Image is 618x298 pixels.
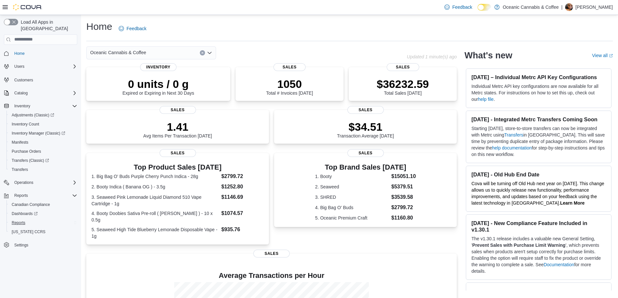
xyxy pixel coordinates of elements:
button: Catalog [1,89,80,98]
dt: 2. Seaweed [315,184,389,190]
dd: $3539.58 [391,193,416,201]
a: Customers [12,76,36,84]
span: Dashboards [12,211,38,216]
a: Dashboards [6,209,80,218]
a: [US_STATE] CCRS [9,228,48,236]
a: View allExternal link [592,53,613,58]
dd: $1252.80 [221,183,264,191]
h3: Top Product Sales [DATE] [91,163,264,171]
button: [US_STATE] CCRS [6,227,80,236]
dt: 1. Booty [315,173,389,180]
button: Home [1,49,80,58]
svg: External link [609,54,613,58]
span: Sales [160,149,196,157]
span: Canadian Compliance [9,201,77,209]
span: Transfers (Classic) [12,158,49,163]
span: Canadian Compliance [12,202,50,207]
span: Washington CCRS [9,228,77,236]
button: Users [12,63,27,70]
p: $36232.59 [377,77,429,90]
a: Dashboards [9,210,40,218]
dt: 4. Booty Doobies Sativa Pre-roll ( [PERSON_NAME] ) - 10 x 0.5g [91,210,219,223]
span: Sales [387,63,419,71]
h4: Average Transactions per Hour [91,272,452,280]
dd: $935.76 [221,226,264,233]
button: Settings [1,240,80,250]
span: Sales [347,149,384,157]
button: Purchase Orders [6,147,80,156]
span: Operations [14,180,33,185]
button: Manifests [6,138,80,147]
p: Individual Metrc API key configurations are now available for all Metrc states. For instructions ... [471,83,606,102]
span: Home [12,49,77,57]
a: Adjustments (Classic) [6,111,80,120]
a: Transfers (Classic) [6,156,80,165]
span: [US_STATE] CCRS [12,229,45,234]
span: Settings [12,241,77,249]
a: Reports [9,219,28,227]
span: Settings [14,243,28,248]
dt: 3. Seaweed Pink Lemonade Liquid Diamond 510 Vape Cartridge - 1g [91,194,219,207]
span: Oceanic Cannabis & Coffee [90,49,146,56]
dd: $5379.51 [391,183,416,191]
nav: Complex example [4,46,77,267]
a: Feedback [116,22,149,35]
button: Reports [6,218,80,227]
span: Users [14,64,24,69]
strong: Prevent Sales with Purchase Limit Warning [472,243,565,248]
span: Cova will be turning off Old Hub next year on [DATE]. This change allows us to quickly release ne... [471,181,604,206]
span: Purchase Orders [9,148,77,155]
span: Catalog [12,89,77,97]
div: Total Sales [DATE] [377,77,429,96]
a: Learn More [560,200,585,206]
a: Documentation [544,262,574,267]
dd: $1160.80 [391,214,416,222]
span: Inventory [140,63,176,71]
dt: 5. Seaweed High Tide Blueberry Lemonade Disposable Vape - 1g [91,226,219,239]
p: 1.41 [143,120,212,133]
dt: 3. SHRED [315,194,389,200]
span: Reports [14,193,28,198]
button: Canadian Compliance [6,200,80,209]
dt: 4. Big Bag O' Buds [315,204,389,211]
a: Settings [12,241,31,249]
p: | [561,3,563,11]
button: Operations [1,178,80,187]
p: $34.51 [337,120,394,133]
h3: Top Brand Sales [DATE] [315,163,416,171]
span: Feedback [452,4,472,10]
button: Reports [12,192,30,199]
button: Catalog [12,89,30,97]
dd: $2799.72 [391,204,416,211]
div: Transaction Average [DATE] [337,120,394,138]
span: Reports [12,192,77,199]
div: Expired or Expiring in Next 30 Days [123,77,194,96]
dt: 5. Oceanic Premium Craft [315,215,389,221]
button: Clear input [200,50,205,55]
span: Sales [273,63,306,71]
span: Load All Apps in [GEOGRAPHIC_DATA] [18,19,77,32]
dd: $15051.10 [391,173,416,180]
span: Inventory [12,102,77,110]
p: 0 units / 0 g [123,77,194,90]
h1: Home [86,20,112,33]
button: Transfers [6,165,80,174]
span: Operations [12,179,77,186]
div: Garrett Doucette [565,3,573,11]
input: Dark Mode [478,4,491,11]
span: Customers [12,76,77,84]
h3: [DATE] - Integrated Metrc Transfers Coming Soon [471,116,606,123]
a: help documentation [492,145,532,150]
p: [PERSON_NAME] [576,3,613,11]
span: Inventory Manager (Classic) [12,131,65,136]
span: Purchase Orders [12,149,41,154]
span: Home [14,51,25,56]
button: Inventory Count [6,120,80,129]
span: Inventory Manager (Classic) [9,129,77,137]
dt: 1. Big Bag O' Buds Purple Cherry Punch Indica - 28g [91,173,219,180]
button: Inventory [1,101,80,111]
span: Customers [14,77,33,83]
dd: $1074.57 [221,209,264,217]
a: Manifests [9,138,31,146]
p: Oceanic Cannabis & Coffee [503,3,559,11]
